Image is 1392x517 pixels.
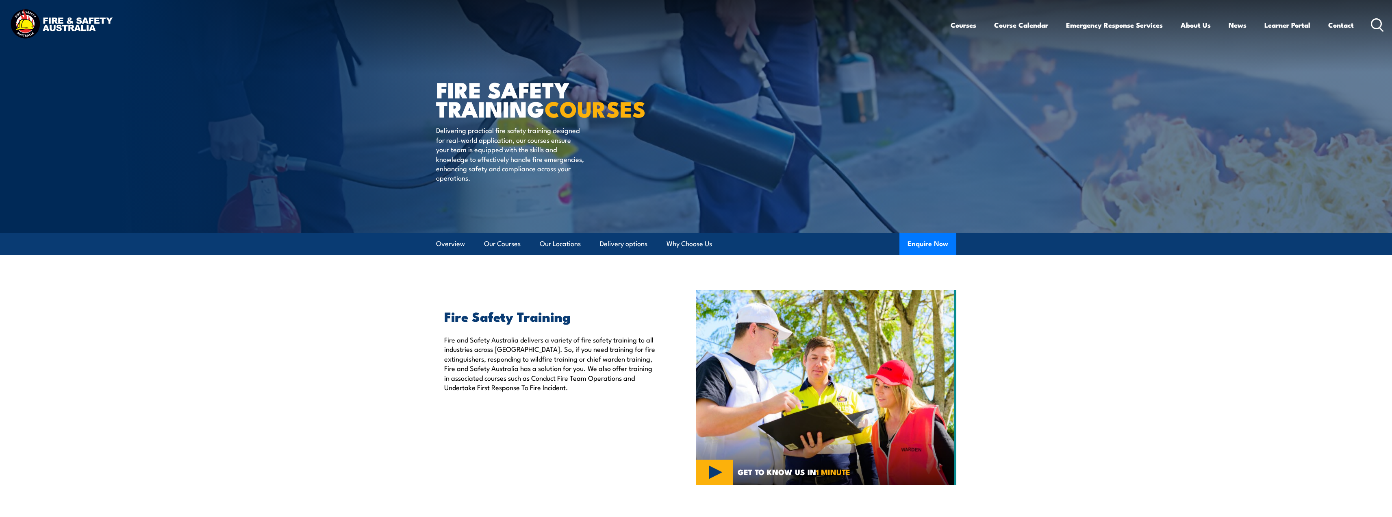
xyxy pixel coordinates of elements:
a: Course Calendar [994,14,1048,36]
a: Our Locations [540,233,581,255]
a: Learner Portal [1264,14,1310,36]
a: Contact [1328,14,1354,36]
a: Courses [951,14,976,36]
button: Enquire Now [899,233,956,255]
a: About Us [1181,14,1211,36]
a: Our Courses [484,233,521,255]
span: GET TO KNOW US IN [738,468,850,476]
a: Why Choose Us [667,233,712,255]
img: Fire Safety Training Courses [696,290,956,485]
p: Fire and Safety Australia delivers a variety of fire safety training to all industries across [GE... [444,335,659,392]
p: Delivering practical fire safety training designed for real-world application, our courses ensure... [436,125,584,182]
a: Emergency Response Services [1066,14,1163,36]
h2: Fire Safety Training [444,310,659,322]
a: Overview [436,233,465,255]
strong: 1 MINUTE [816,466,850,478]
strong: COURSES [545,91,646,125]
a: Delivery options [600,233,647,255]
h1: FIRE SAFETY TRAINING [436,80,637,118]
a: News [1229,14,1247,36]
